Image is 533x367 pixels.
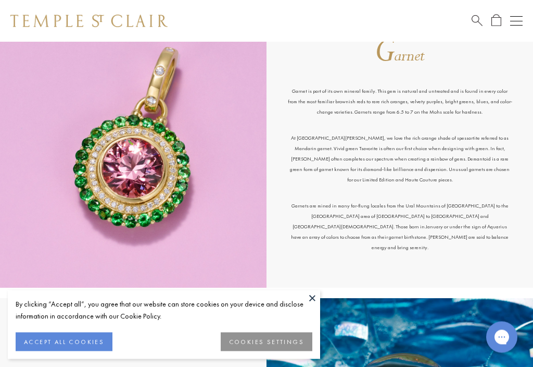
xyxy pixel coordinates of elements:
[510,15,523,27] button: Open navigation
[394,45,425,67] span: arnet
[481,318,523,357] iframe: Gorgias live chat messenger
[16,298,312,322] div: By clicking “Accept all”, you agree that our website can store cookies on your device and disclos...
[491,14,501,27] a: Open Shopping Bag
[472,14,483,27] a: Search
[221,333,312,351] button: COOKIES SETTINGS
[375,30,395,73] span: G
[287,87,512,133] p: Garnet is part of its own mineral family. This gem is natural and untreated and is found in every...
[10,15,168,27] img: Temple St. Clair
[287,133,512,201] p: At [GEOGRAPHIC_DATA][PERSON_NAME], we love the rich orange shade of spessartite referred to as Ma...
[287,201,512,253] p: Garnets are mined in many far-flung locales from the Ural Mountains of [GEOGRAPHIC_DATA] to the [...
[16,333,112,351] button: ACCEPT ALL COOKIES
